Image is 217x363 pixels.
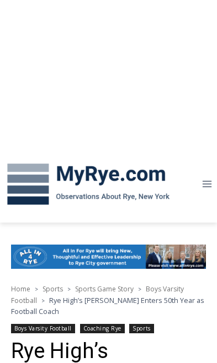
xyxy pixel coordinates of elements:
[75,284,134,294] a: Sports Game Story
[41,297,45,305] span: >
[35,285,38,293] span: >
[11,245,206,269] img: All in for Rye
[11,324,75,333] a: Boys Varsity Football
[80,324,125,333] a: Coaching Rye
[11,295,204,316] span: Rye High’s [PERSON_NAME] Enters 50th Year as Football Coach
[138,285,141,293] span: >
[67,285,71,293] span: >
[11,283,206,317] nav: Breadcrumbs
[11,284,184,305] a: Boys Varsity Football
[43,284,63,294] a: Sports
[11,284,30,294] a: Home
[129,324,154,333] a: Sports
[197,176,217,193] button: Open menu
